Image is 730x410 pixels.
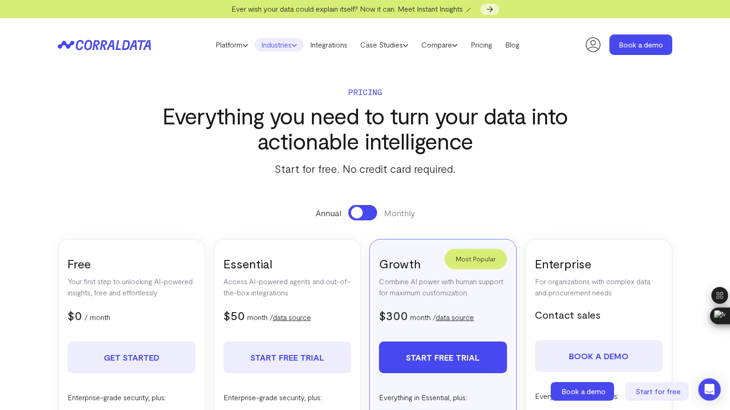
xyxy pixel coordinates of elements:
[247,312,311,323] p: month /
[148,160,582,177] p: Start for free. No credit card required.
[68,276,196,298] p: Your first step to unlocking AI-powered insights, free and effortlessly
[68,308,82,322] span: $0
[304,38,354,52] a: Integrations
[379,308,408,322] span: $300
[698,378,721,401] div: Open Intercom Messenger
[379,256,507,271] h3: Growth
[379,276,507,298] p: Combine AI power with human support for maximum customization
[635,387,681,396] span: Start for free
[551,382,616,401] a: Book a demo
[379,342,507,373] a: Start free trial
[231,4,474,13] span: Ever wish your data could explain itself? Now it can. Meet Instant Insights 🪄
[410,312,474,323] p: month /
[625,382,690,401] a: Start for free
[379,392,507,403] p: Everything in Essential, plus:
[148,103,582,153] h3: Everything you need to turn your data into actionable intelligence
[609,34,672,55] a: Book a demo
[499,38,526,52] a: Blog
[415,38,464,52] a: Compare
[148,85,582,98] p: Pricing
[68,392,196,403] p: Enterprise-grade security, plus:
[68,342,196,373] a: Get Started
[223,392,351,403] p: Enterprise-grade security, plus:
[535,256,663,271] h3: Enterprise
[316,207,341,219] span: Annual
[436,313,474,321] a: data source
[535,390,663,402] p: Everything in Growth, plus:
[535,307,663,321] h5: Contact sales
[223,342,351,373] a: Start free trial
[209,38,255,52] a: Platform
[223,276,351,298] p: Access AI-powered agents and out-of-the-box integrations
[273,313,311,321] a: data source
[223,256,351,271] h3: Essential
[445,249,507,269] div: Most Popular
[464,38,499,52] a: Pricing
[68,256,196,271] h3: Free
[223,308,245,322] span: $50
[561,387,606,396] span: Book a demo
[354,38,415,52] a: Case Studies
[255,38,304,52] a: Industries
[535,340,663,372] a: Book a demo
[535,276,663,298] p: For organizations with complex data and procurement needs
[84,312,110,323] p: / month
[384,207,415,219] span: Monthly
